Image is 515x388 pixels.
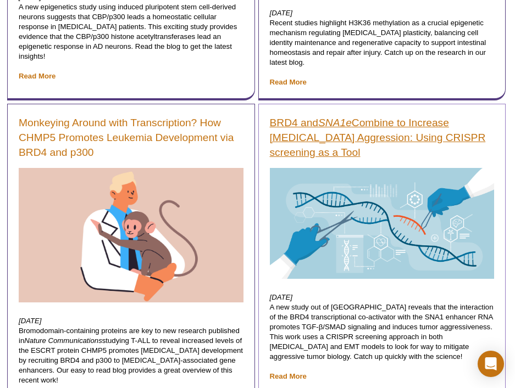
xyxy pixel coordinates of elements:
[270,168,495,279] img: DNA Modifications
[270,115,495,160] a: BRD4 andSNA1eCombine to Increase [MEDICAL_DATA] Aggression: Using CRISPR screening as a Tool
[270,9,293,17] em: [DATE]
[478,351,504,377] div: Open Intercom Messenger
[19,168,243,302] img: Doctor with monkey
[24,336,102,345] em: Nature Communications
[270,372,307,380] a: Read More
[19,72,56,80] a: Read More
[318,117,352,128] em: SNA1e
[270,78,307,86] a: Read More
[270,293,293,301] em: [DATE]
[19,317,42,325] em: [DATE]
[270,8,495,87] p: Recent studies highlight H3K36 methylation as a crucial epigenetic mechanism regulating [MEDICAL_...
[270,293,495,381] p: A new study out of [GEOGRAPHIC_DATA] reveals that the interaction of the BRD4 transcriptional co-...
[19,115,243,160] a: Monkeying Around with Transcription? How CHMP5 Promotes Leukemia Development via BRD4 and p300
